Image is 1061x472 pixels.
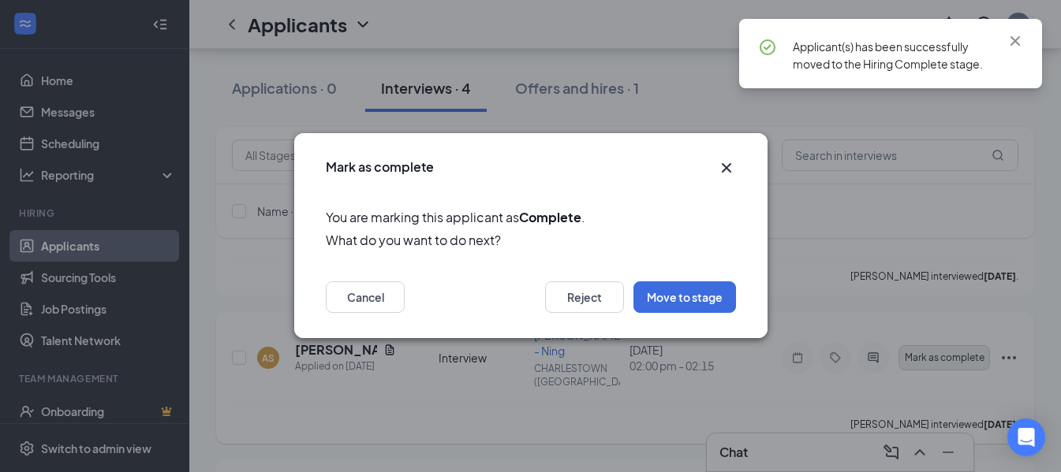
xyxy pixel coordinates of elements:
span: What do you want to do next? [326,231,736,251]
button: Move to stage [633,282,736,314]
svg: Cross [1006,32,1025,50]
button: Reject [545,282,624,314]
button: Cancel [326,282,405,314]
span: You are marking this applicant as . [326,207,736,227]
b: Complete [519,209,581,225]
svg: CheckmarkCircle [758,38,777,57]
div: Open Intercom Messenger [1007,418,1045,456]
svg: Cross [717,158,736,177]
button: Close [717,158,736,177]
span: Applicant(s) has been successfully moved to the Hiring Complete stage. [793,39,983,71]
h3: Mark as complete [326,158,434,176]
